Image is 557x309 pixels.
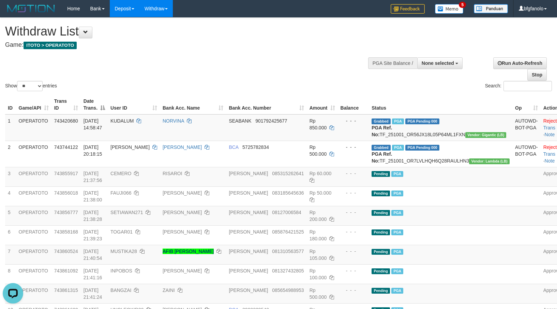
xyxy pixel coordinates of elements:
[229,171,268,176] span: [PERSON_NAME]
[422,60,454,66] span: None selected
[474,4,508,13] img: panduan.png
[341,189,366,196] div: - - -
[372,191,390,196] span: Pending
[110,268,132,273] span: INPOBOS
[307,95,338,114] th: Amount: activate to sort column ascending
[272,171,304,176] span: Copy 085315262641 to clipboard
[242,144,269,150] span: Copy 5725782834 to clipboard
[391,249,403,255] span: Marked by bfgbrian
[5,167,16,186] td: 3
[310,210,327,222] span: Rp 200.000
[84,190,102,202] span: [DATE] 21:38:00
[5,245,16,264] td: 7
[5,141,16,167] td: 2
[543,118,557,124] a: Reject
[110,287,131,293] span: BANGZAI
[163,210,202,215] a: [PERSON_NAME]
[84,287,102,300] span: [DATE] 21:41:24
[391,171,403,177] span: Marked by bfgbrian
[84,268,102,280] span: [DATE] 21:41:16
[16,264,51,284] td: OPERATOTO
[391,4,425,14] img: Feedback.jpg
[272,190,304,196] span: Copy 083185645636 to clipboard
[391,268,403,274] span: Marked by bfgbrian
[160,95,226,114] th: Bank Acc. Name: activate to sort column ascending
[54,190,78,196] span: 743856018
[5,114,16,141] td: 1
[372,171,390,177] span: Pending
[84,210,102,222] span: [DATE] 21:38:28
[341,117,366,124] div: - - -
[54,249,78,254] span: 743860524
[372,210,390,216] span: Pending
[391,210,403,216] span: Marked by bfgbrian
[110,190,131,196] span: FAUJI066
[5,206,16,225] td: 5
[391,288,403,294] span: Marked by bfgbrian
[16,141,51,167] td: OPERATOTO
[5,81,57,91] label: Show entries
[469,158,510,164] span: Vendor URL: https://dashboard.q2checkout.com/secure
[465,132,507,138] span: Vendor URL: https://dashboard.q2checkout.com/secure
[391,229,403,235] span: Marked by bfgbrian
[54,144,78,150] span: 743744122
[255,118,287,124] span: Copy 901792425677 to clipboard
[310,229,327,241] span: Rp 180.000
[5,3,57,14] img: MOTION_logo.png
[84,144,102,157] span: [DATE] 20:18:15
[369,141,512,167] td: TF_251001_OR7LVLHQH6Q28RAULHN3
[493,57,547,69] a: Run Auto-Refresh
[310,118,327,130] span: Rp 850.000
[341,144,366,151] div: - - -
[5,225,16,245] td: 6
[310,190,332,196] span: Rp 50.000
[16,114,51,141] td: OPERATOTO
[110,249,137,254] span: MUSTIKA28
[84,249,102,261] span: [DATE] 21:40:54
[545,158,555,164] a: Note
[229,144,238,150] span: BCA
[341,170,366,177] div: - - -
[272,287,304,293] span: Copy 085654988953 to clipboard
[405,118,439,124] span: PGA Pending
[16,186,51,206] td: OPERATOTO
[372,229,390,235] span: Pending
[54,118,78,124] span: 743420680
[310,268,327,280] span: Rp 100.000
[503,81,552,91] input: Search:
[485,81,552,91] label: Search:
[110,118,134,124] span: KUDALUM
[163,144,202,150] a: [PERSON_NAME]
[417,57,463,69] button: None selected
[372,151,392,164] b: PGA Ref. No:
[3,3,23,23] button: Open LiveChat chat widget
[16,245,51,264] td: OPERATOTO
[5,42,364,48] h4: Game:
[435,4,464,14] img: Button%20Memo.svg
[16,225,51,245] td: OPERATOTO
[54,268,78,273] span: 743861092
[369,95,512,114] th: Status
[84,118,102,130] span: [DATE] 14:58:47
[310,144,327,157] span: Rp 500.000
[163,190,202,196] a: [PERSON_NAME]
[512,114,541,141] td: AUTOWD-BOT-PGA
[226,95,306,114] th: Bank Acc. Number: activate to sort column ascending
[310,171,332,176] span: Rp 60.000
[84,229,102,241] span: [DATE] 21:39:23
[369,114,512,141] td: TF_251001_OR56JX18L05P64ML1FXN
[108,95,160,114] th: User ID: activate to sort column ascending
[81,95,108,114] th: Date Trans.: activate to sort column descending
[272,229,304,235] span: Copy 085876421525 to clipboard
[272,249,304,254] span: Copy 081310563577 to clipboard
[341,267,366,274] div: - - -
[110,144,150,150] span: [PERSON_NAME]
[229,118,251,124] span: SEABANK
[341,287,366,294] div: - - -
[5,25,364,38] h1: Withdraw List
[24,42,77,49] span: ITOTO > OPERATOTO
[54,210,78,215] span: 743856777
[372,145,391,151] span: Grabbed
[54,229,78,235] span: 743858168
[229,210,268,215] span: [PERSON_NAME]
